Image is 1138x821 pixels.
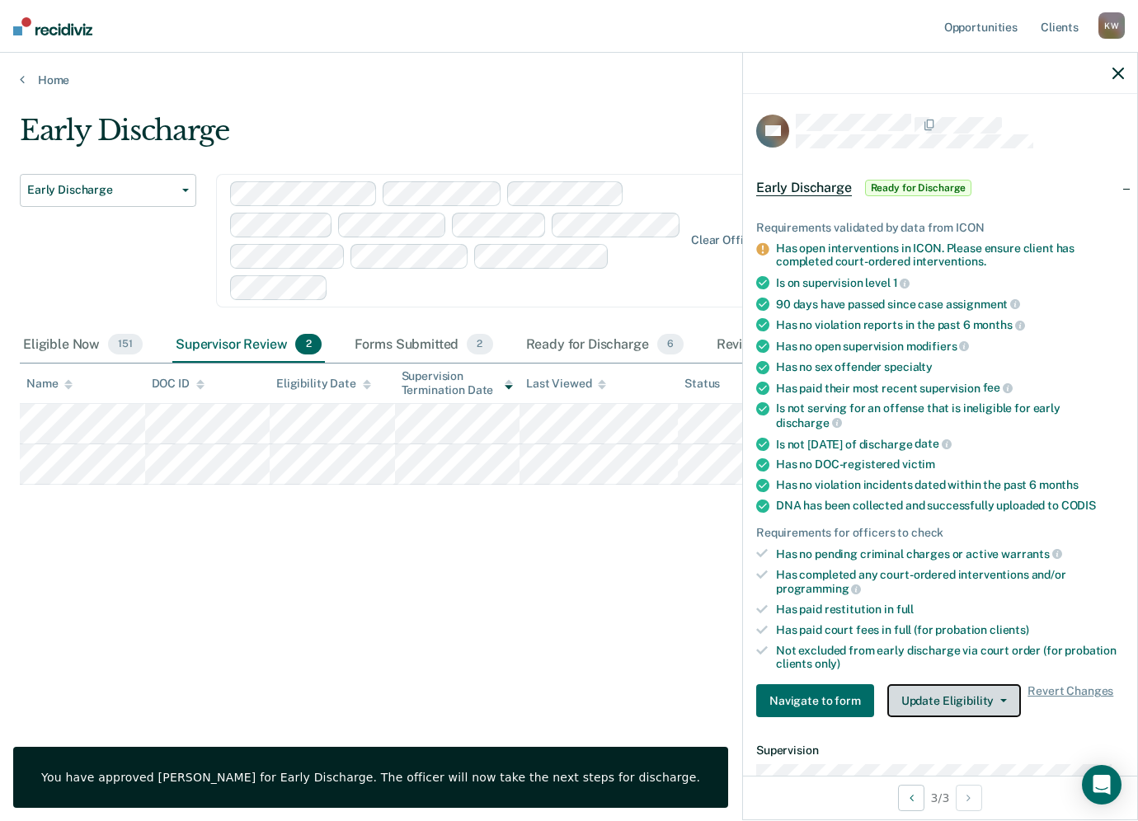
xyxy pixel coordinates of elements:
span: 2 [295,334,321,355]
a: Navigate to form link [756,684,881,717]
span: Early Discharge [756,180,852,196]
span: CODIS [1061,499,1096,512]
span: only) [815,657,840,670]
div: Ready for Discharge [523,327,687,364]
div: 90 days have passed since case [776,297,1124,312]
span: 151 [108,334,143,355]
span: assignment [946,298,1020,311]
span: victim [902,457,935,471]
span: 1 [893,276,910,289]
div: Is not serving for an offense that is ineligible for early [776,401,1124,429]
div: Early Discharge [20,114,873,161]
div: Last Viewed [526,377,606,391]
span: specialty [884,360,933,373]
div: Eligible Now [20,327,146,364]
div: Revisions Requests [713,327,870,364]
div: Has no violation reports in the past 6 [776,317,1124,332]
div: Has paid restitution in [776,603,1124,617]
button: Previous Opportunity [898,785,924,811]
div: Has open interventions in ICON. Please ensure client has completed court-ordered interventions. [776,242,1124,270]
span: 6 [657,334,684,355]
span: Early Discharge [27,183,176,197]
div: Status [684,377,720,391]
span: months [973,318,1025,331]
div: Requirements for officers to check [756,526,1124,540]
div: Requirements validated by data from ICON [756,221,1124,235]
button: Update Eligibility [887,684,1021,717]
span: fee [983,381,1013,394]
div: Clear officers [691,233,767,247]
div: DNA has been collected and successfully uploaded to [776,499,1124,513]
span: clients) [990,623,1029,636]
div: DOC ID [152,377,205,391]
div: You have approved [PERSON_NAME] for Early Discharge. The officer will now take the next steps for... [41,770,700,785]
div: Forms Submitted [351,327,496,364]
span: Revert Changes [1027,684,1113,717]
span: modifiers [906,340,970,353]
span: date [915,437,951,450]
span: warrants [1001,547,1062,561]
button: Navigate to form [756,684,874,717]
a: Home [20,73,1118,87]
div: Has no open supervision [776,339,1124,354]
div: Has no pending criminal charges or active [776,547,1124,561]
img: Recidiviz [13,17,92,35]
span: months [1039,478,1079,491]
div: Has completed any court-ordered interventions and/or [776,568,1124,596]
div: Has paid their most recent supervision [776,381,1124,396]
div: Is not [DATE] of discharge [776,437,1124,452]
div: Is on supervision level [776,275,1124,290]
span: Ready for Discharge [865,180,972,196]
div: Open Intercom Messenger [1082,765,1122,805]
div: K W [1098,12,1125,39]
div: Has no violation incidents dated within the past 6 [776,478,1124,492]
span: 2 [467,334,492,355]
span: programming [776,582,861,595]
div: Supervisor Review [172,327,325,364]
div: 3 / 3 [743,776,1137,819]
div: Early DischargeReady for Discharge [743,162,1137,214]
div: Has no sex offender [776,360,1124,374]
div: Supervision Termination Date [402,369,514,397]
span: discharge [776,416,842,429]
div: Not excluded from early discharge via court order (for probation clients [776,644,1124,672]
div: Has paid court fees in full (for probation [776,623,1124,637]
div: Has no DOC-registered [776,457,1124,471]
span: full [896,603,914,616]
dt: Supervision [756,744,1124,758]
div: Name [26,377,73,391]
button: Next Opportunity [956,785,982,811]
div: Eligibility Date [276,377,371,391]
